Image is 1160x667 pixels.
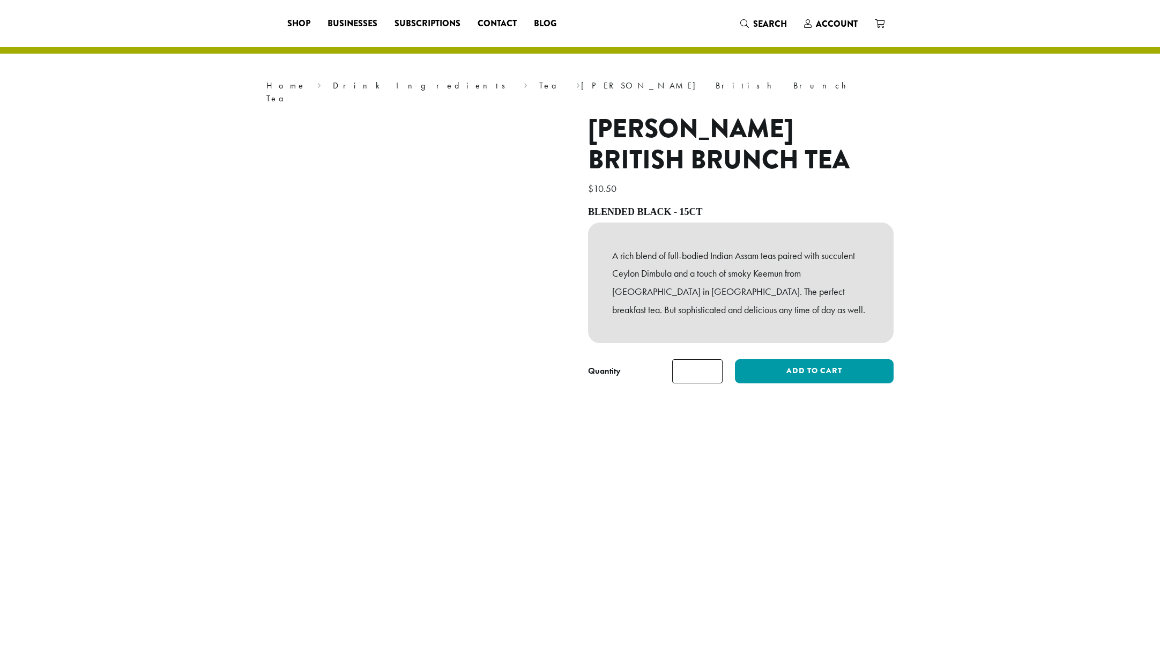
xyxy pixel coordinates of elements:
[266,79,894,105] nav: Breadcrumb
[328,17,377,31] span: Businesses
[588,365,621,377] div: Quantity
[534,17,556,31] span: Blog
[588,182,619,195] bdi: 10.50
[539,80,565,91] a: Tea
[478,17,517,31] span: Contact
[386,15,469,32] a: Subscriptions
[525,15,565,32] a: Blog
[333,80,512,91] a: Drink Ingredients
[588,206,894,218] h4: Blended Black - 15ct
[795,15,866,33] a: Account
[576,76,580,92] span: ›
[395,17,460,31] span: Subscriptions
[732,15,795,33] a: Search
[588,114,894,175] h1: [PERSON_NAME] British Brunch Tea
[279,15,319,32] a: Shop
[524,76,527,92] span: ›
[816,18,858,30] span: Account
[317,76,321,92] span: ›
[735,359,894,383] button: Add to cart
[266,80,306,91] a: Home
[672,359,723,383] input: Product quantity
[753,18,787,30] span: Search
[588,182,593,195] span: $
[469,15,525,32] a: Contact
[612,247,869,319] p: A rich blend of full-bodied Indian Assam teas paired with succulent Ceylon Dimbula and a touch of...
[319,15,386,32] a: Businesses
[287,17,310,31] span: Shop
